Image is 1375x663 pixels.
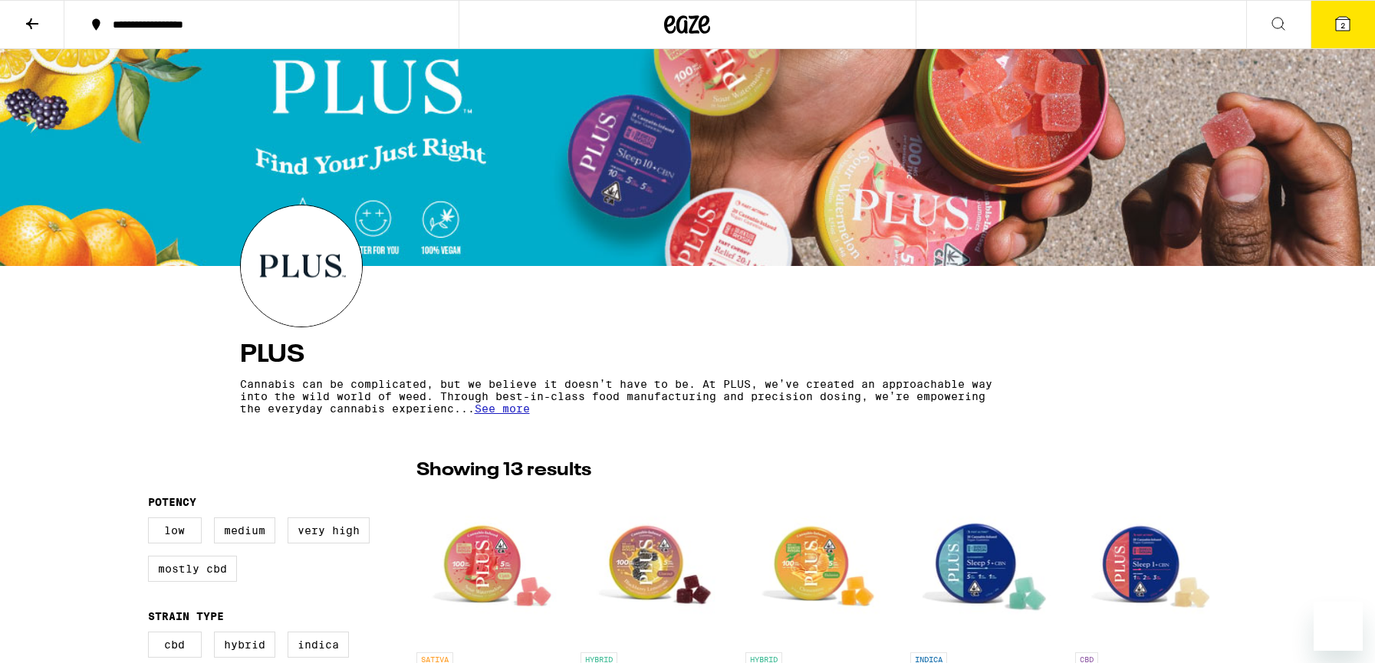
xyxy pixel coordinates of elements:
img: PLUS - Sour Watermelon UPLIFT Gummies [416,491,569,645]
img: PLUS logo [241,205,362,327]
img: PLUS - Lychee SLEEP 1:2:3 Gummies [1075,491,1228,645]
label: Hybrid [214,632,275,658]
button: 2 [1311,1,1375,48]
img: PLUS - Cloudberry SLEEP 5:1:1 Gummies [910,491,1063,645]
label: Medium [214,517,275,543]
span: See more [475,402,530,415]
img: PLUS - Clementine CLASSIC Gummies [745,491,898,645]
img: PLUS - Blackberry Lemonade CLASSIC Gummies [581,491,733,645]
iframe: Button to launch messaging window [1314,602,1363,651]
legend: Strain Type [148,610,224,622]
p: Cannabis can be complicated, but we believe it doesn’t have to be. At PLUS, we’ve created an appr... [240,378,1001,415]
label: Low [148,517,202,543]
p: Showing 13 results [416,458,591,484]
h4: PLUS [240,343,1136,367]
legend: Potency [148,496,196,508]
label: Indica [288,632,349,658]
span: 2 [1340,21,1345,30]
label: Very High [288,517,370,543]
label: CBD [148,632,202,658]
label: Mostly CBD [148,556,237,582]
